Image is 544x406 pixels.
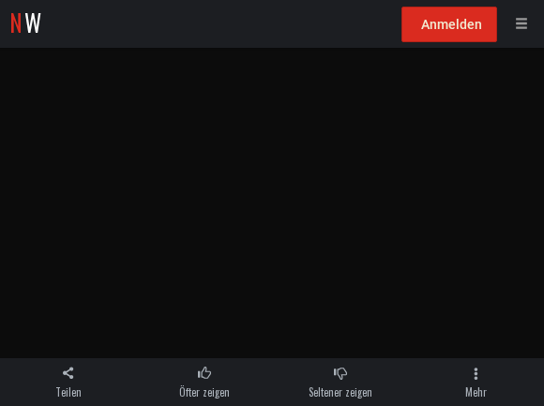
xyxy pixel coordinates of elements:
[137,379,271,405] label: Öfter zeigen
[401,7,497,42] button: Anmelden
[421,17,482,32] span: Anmelden
[9,5,23,39] span: N
[24,5,41,39] span: W
[273,379,407,405] label: Seltener zeigen
[1,379,135,405] label: Teilen
[409,379,543,405] label: Mehr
